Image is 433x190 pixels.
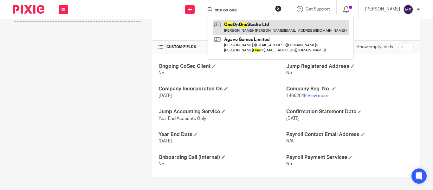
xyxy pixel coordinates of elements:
h4: Confirmation Statement Date [286,108,414,115]
h4: Payroll Payment Services [286,154,414,161]
h4: CUSTOM FIELDS [158,44,286,49]
span: No [158,162,164,166]
span: [DATE] [158,139,172,143]
span: No [158,71,164,75]
input: Search [214,8,271,13]
img: svg%3E [403,4,413,15]
h4: Jump Accounting Service [158,108,286,115]
span: No [286,162,292,166]
span: [DATE] [286,116,300,121]
span: 14662049 [286,94,307,98]
h4: Payroll Contact Email Address [286,131,414,138]
label: Show empty fields [357,44,393,50]
img: Pixie [13,5,44,14]
span: Year End Accounts Only [158,116,206,121]
p: [PERSON_NAME] [365,6,400,12]
span: No [286,71,292,75]
span: Get Support [306,7,330,11]
h4: Onboarding Call (Internal) [158,154,286,161]
span: [DATE] [158,94,172,98]
h4: Jump Registered Address [286,63,414,70]
h4: Company Incorporated On [158,86,286,92]
button: Clear [275,5,281,12]
a: View more [307,94,328,98]
h4: Company Reg. No. [286,86,414,92]
h4: Year End Date [158,131,286,138]
h4: Ongoing CoSec Client [158,63,286,70]
span: N/A [286,139,294,143]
